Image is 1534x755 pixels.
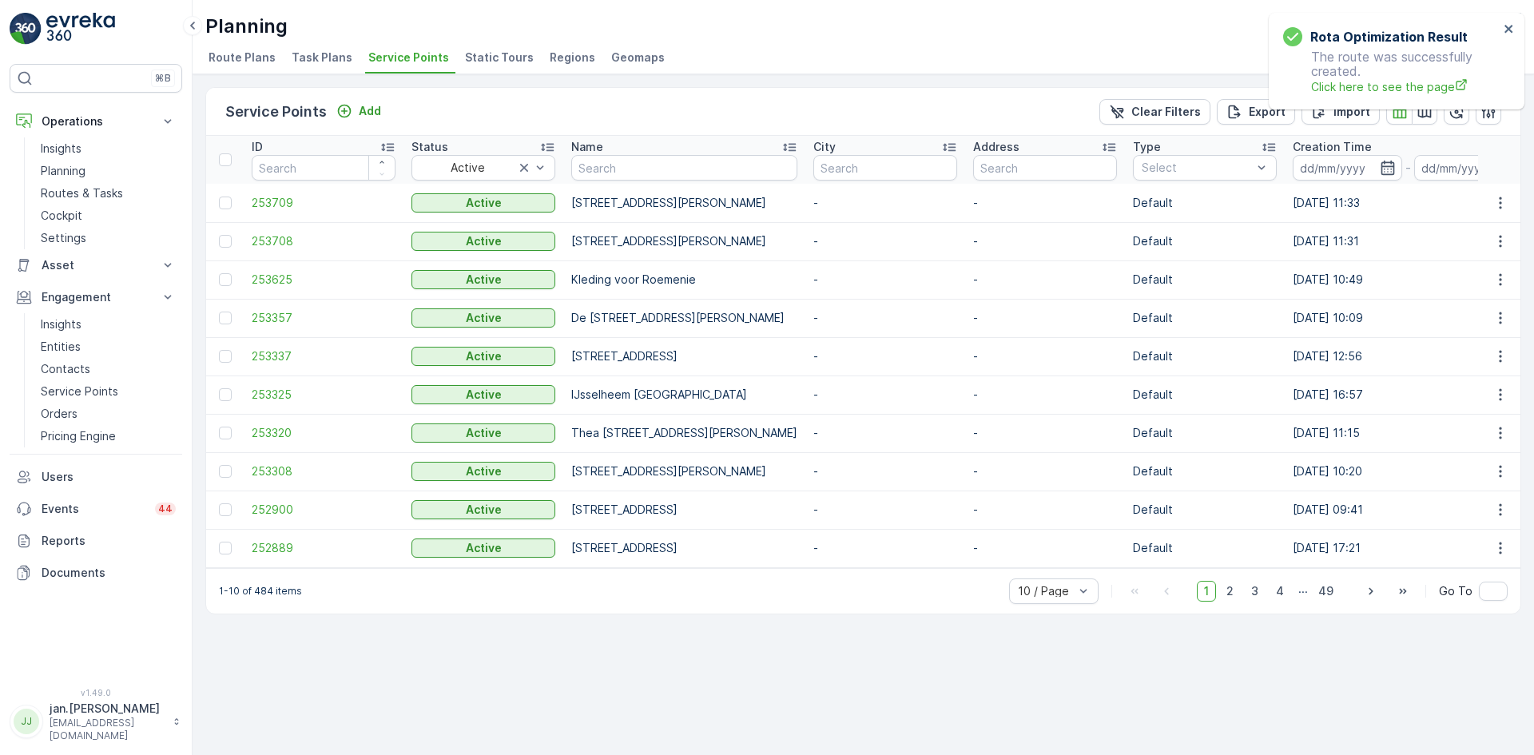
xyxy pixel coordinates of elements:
p: Entities [41,339,81,355]
span: 253625 [252,272,395,288]
td: Default [1125,184,1285,222]
div: Toggle Row Selected [219,197,232,209]
p: Active [466,233,502,249]
p: ⌘B [155,72,171,85]
a: 252900 [252,502,395,518]
div: Toggle Row Selected [219,312,232,324]
td: [DATE] 10:20 [1285,452,1531,491]
button: Active [411,308,555,328]
input: Search [813,155,957,181]
p: Engagement [42,289,150,305]
td: - [965,337,1125,376]
span: Service Points [368,50,449,66]
a: Entities [34,336,182,358]
td: - [965,452,1125,491]
button: JJjan.[PERSON_NAME][EMAIL_ADDRESS][DOMAIN_NAME] [10,701,182,742]
td: [DATE] 17:21 [1285,529,1531,567]
td: Default [1125,452,1285,491]
p: Contacts [41,361,90,377]
td: - [805,452,965,491]
a: Cockpit [34,205,182,227]
p: Import [1333,104,1370,120]
p: Asset [42,257,150,273]
button: Active [411,385,555,404]
td: - [805,376,965,414]
button: Active [411,538,555,558]
td: [DATE] 09:41 [1285,491,1531,529]
td: - [965,222,1125,260]
p: jan.[PERSON_NAME] [50,701,165,717]
button: Active [411,462,555,481]
span: Regions [550,50,595,66]
td: - [805,529,965,567]
a: 253709 [252,195,395,211]
td: - [805,222,965,260]
span: 49 [1311,581,1341,602]
p: Reports [42,533,176,549]
div: Toggle Row Selected [219,273,232,286]
p: Status [411,139,448,155]
p: Operations [42,113,150,129]
p: Active [466,348,502,364]
p: Settings [41,230,86,246]
a: Pricing Engine [34,425,182,447]
td: [STREET_ADDRESS] [563,491,805,529]
button: Active [411,347,555,366]
td: [DATE] 10:49 [1285,260,1531,299]
div: Toggle Row Selected [219,427,232,439]
a: Documents [10,557,182,589]
a: Insights [34,137,182,160]
td: Default [1125,222,1285,260]
p: 44 [158,503,173,515]
td: - [965,529,1125,567]
td: [DATE] 11:15 [1285,414,1531,452]
div: Toggle Row Selected [219,503,232,516]
td: - [965,376,1125,414]
span: 3 [1244,581,1266,602]
td: Default [1125,337,1285,376]
button: Active [411,232,555,251]
span: Route Plans [209,50,276,66]
a: Reports [10,525,182,557]
a: Service Points [34,380,182,403]
button: Asset [10,249,182,281]
p: Active [466,195,502,211]
p: Active [466,310,502,326]
h3: Rota optimization result [1310,27,1468,46]
button: Add [330,101,387,121]
button: Export [1217,99,1295,125]
td: [STREET_ADDRESS][PERSON_NAME] [563,222,805,260]
a: 253337 [252,348,395,364]
td: Default [1125,376,1285,414]
td: [STREET_ADDRESS][PERSON_NAME] [563,184,805,222]
p: Orders [41,406,77,422]
p: Pricing Engine [41,428,116,444]
td: [STREET_ADDRESS] [563,529,805,567]
p: Export [1249,104,1286,120]
img: logo [10,13,42,45]
td: Thea [STREET_ADDRESS][PERSON_NAME] [563,414,805,452]
p: ... [1298,581,1308,602]
span: Task Plans [292,50,352,66]
a: Users [10,461,182,493]
p: Creation Time [1293,139,1372,155]
div: Toggle Row Selected [219,350,232,363]
span: Click here to see the page [1311,78,1499,95]
span: 4 [1269,581,1291,602]
p: Active [466,272,502,288]
a: Routes & Tasks [34,182,182,205]
div: Toggle Row Selected [219,388,232,401]
a: Orders [34,403,182,425]
td: - [965,414,1125,452]
a: 253357 [252,310,395,326]
p: City [813,139,836,155]
p: Active [466,425,502,441]
span: 253320 [252,425,395,441]
span: Go To [1439,583,1472,599]
button: Active [411,423,555,443]
input: Search [571,155,797,181]
p: Add [359,103,381,119]
input: Search [252,155,395,181]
